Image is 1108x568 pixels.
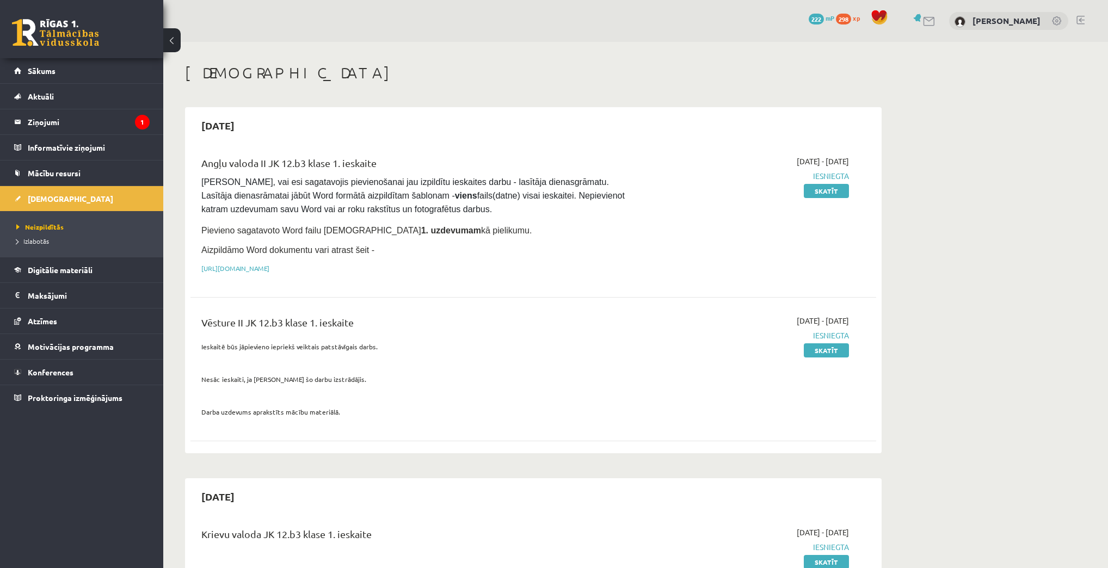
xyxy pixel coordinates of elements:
[809,14,824,24] span: 222
[955,16,965,27] img: Rinalds Vītols
[797,527,849,538] span: [DATE] - [DATE]
[972,15,1041,26] a: [PERSON_NAME]
[201,527,627,547] div: Krievu valoda JK 12.b3 klase 1. ieskaite
[836,14,865,22] a: 298 xp
[14,58,150,83] a: Sākums
[16,222,152,232] a: Neizpildītās
[644,330,849,341] span: Iesniegta
[644,170,849,182] span: Iesniegta
[14,109,150,134] a: Ziņojumi1
[201,245,374,255] span: Aizpildāmo Word dokumentu vari atrast šeit -
[14,84,150,109] a: Aktuāli
[201,342,627,351] p: Ieskaitē būs jāpievieno iepriekš veiktais patstāvīgais darbs.
[16,236,152,246] a: Izlabotās
[28,168,81,178] span: Mācību resursi
[190,113,245,138] h2: [DATE]
[28,66,56,76] span: Sākums
[14,160,150,186] a: Mācību resursi
[12,19,99,46] a: Rīgas 1. Tālmācības vidusskola
[28,367,73,377] span: Konferences
[28,91,54,101] span: Aktuāli
[201,226,532,235] span: Pievieno sagatavoto Word failu [DEMOGRAPHIC_DATA] kā pielikumu.
[28,342,114,351] span: Motivācijas programma
[28,194,113,203] span: [DEMOGRAPHIC_DATA]
[455,191,477,200] strong: viens
[16,237,49,245] span: Izlabotās
[853,14,860,22] span: xp
[135,115,150,129] i: 1
[826,14,834,22] span: mP
[28,265,93,275] span: Digitālie materiāli
[644,541,849,553] span: Iesniegta
[14,135,150,160] a: Informatīvie ziņojumi
[14,283,150,308] a: Maksājumi
[797,315,849,326] span: [DATE] - [DATE]
[28,135,150,160] legend: Informatīvie ziņojumi
[14,360,150,385] a: Konferences
[14,308,150,334] a: Atzīmes
[804,184,849,198] a: Skatīt
[14,257,150,282] a: Digitālie materiāli
[14,186,150,211] a: [DEMOGRAPHIC_DATA]
[201,407,627,417] p: Darba uzdevums aprakstīts mācību materiālā.
[28,283,150,308] legend: Maksājumi
[28,109,150,134] legend: Ziņojumi
[14,334,150,359] a: Motivācijas programma
[185,64,882,82] h1: [DEMOGRAPHIC_DATA]
[797,156,849,167] span: [DATE] - [DATE]
[16,223,64,231] span: Neizpildītās
[201,264,269,273] a: [URL][DOMAIN_NAME]
[201,177,627,214] span: [PERSON_NAME], vai esi sagatavojis pievienošanai jau izpildītu ieskaites darbu - lasītāja dienasg...
[201,315,627,335] div: Vēsture II JK 12.b3 klase 1. ieskaite
[421,226,481,235] strong: 1. uzdevumam
[836,14,851,24] span: 298
[14,385,150,410] a: Proktoringa izmēģinājums
[201,156,627,176] div: Angļu valoda II JK 12.b3 klase 1. ieskaite
[190,484,245,509] h2: [DATE]
[28,316,57,326] span: Atzīmes
[201,374,627,384] p: Nesāc ieskaiti, ja [PERSON_NAME] šo darbu izstrādājis.
[804,343,849,357] a: Skatīt
[28,393,122,403] span: Proktoringa izmēģinājums
[809,14,834,22] a: 222 mP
